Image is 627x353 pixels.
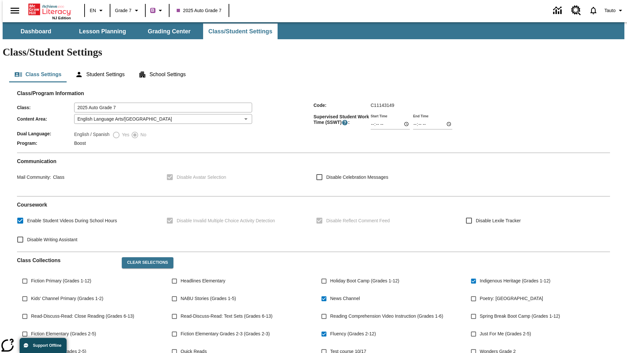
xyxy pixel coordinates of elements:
[5,1,24,20] button: Open side menu
[480,277,550,284] span: Indigenous Heritage (Grades 1-12)
[21,28,51,35] span: Dashboard
[203,24,278,39] button: Class/Student Settings
[604,7,616,14] span: Tauto
[74,103,252,112] input: Class
[17,202,610,246] div: Coursework
[330,330,376,337] span: Fluency (Grades 2-12)
[413,113,428,118] label: End Time
[17,105,74,110] span: Class :
[17,257,117,263] h2: Class Collections
[177,174,226,181] span: Disable Avatar Selection
[27,217,117,224] span: Enable Student Videos During School Hours
[115,7,132,14] span: Grade 7
[90,7,96,14] span: EN
[70,67,130,82] button: Student Settings
[17,97,610,147] div: Class/Program Information
[567,2,585,19] a: Resource Center, Will open in new tab
[17,158,610,191] div: Communication
[17,131,74,136] span: Dual Language :
[480,313,560,320] span: Spring Break Boot Camp (Grades 1-12)
[313,103,371,108] span: Code :
[330,277,399,284] span: Holiday Boot Camp (Grades 1-12)
[17,90,610,96] h2: Class/Program Information
[120,131,129,138] span: Yes
[74,114,252,124] div: English Language Arts/[GEOGRAPHIC_DATA]
[31,313,134,320] span: Read-Discuss-Read: Close Reading (Grades 6-13)
[9,67,67,82] button: Class Settings
[28,3,71,16] a: Home
[3,46,624,58] h1: Class/Student Settings
[20,338,67,353] button: Support Offline
[181,295,236,302] span: NABU Stories (Grades 1-5)
[371,103,394,108] span: C11143149
[70,24,135,39] button: Lesson Planning
[17,175,51,180] span: Mail Community :
[31,330,96,337] span: Fiction Elementary (Grades 2-5)
[74,141,86,146] span: Boost
[79,28,126,35] span: Lesson Planning
[313,114,371,126] span: Supervised Student Work Time (SSWT) :
[31,295,103,302] span: Kids' Channel Primary (Grades 1-2)
[342,119,348,126] button: Supervised Student Work Time is the timeframe when students can take LevelSet and when lessons ar...
[3,24,69,39] button: Dashboard
[326,174,388,181] span: Disable Celebration Messages
[181,313,272,320] span: Read-Discuss-Read: Text Sets (Grades 6-13)
[330,313,443,320] span: Reading Comprehension Video Instruction (Grades 1-6)
[17,202,610,208] h2: Course work
[74,131,109,139] label: English / Spanish
[148,28,190,35] span: Grading Center
[28,2,71,20] div: Home
[17,158,610,164] h2: Communication
[549,2,567,20] a: Data Center
[602,5,627,16] button: Profile/Settings
[137,24,202,39] button: Grading Center
[148,5,167,16] button: Boost Class color is purple. Change class color
[480,295,543,302] span: Poetry: [GEOGRAPHIC_DATA]
[480,330,531,337] span: Just For Me (Grades 2-5)
[31,277,91,284] span: Fiction Primary (Grades 1-12)
[139,131,146,138] span: No
[133,67,191,82] button: School Settings
[326,217,390,224] span: Disable Reflect Comment Feed
[17,141,74,146] span: Program :
[177,7,222,14] span: 2025 Auto Grade 7
[122,257,173,268] button: Clear Selections
[151,6,154,14] span: B
[52,16,71,20] span: NJ Edition
[208,28,272,35] span: Class/Student Settings
[87,5,108,16] button: Language: EN, Select a language
[17,116,74,122] span: Content Area :
[51,175,64,180] span: Class
[330,295,360,302] span: News Channel
[9,67,618,82] div: Class/Student Settings
[27,236,77,243] span: Disable Writing Assistant
[3,24,278,39] div: SubNavbar
[371,113,387,118] label: Start Time
[476,217,521,224] span: Disable Lexile Tracker
[181,277,225,284] span: Headlines Elementary
[585,2,602,19] a: Notifications
[33,343,61,348] span: Support Offline
[112,5,143,16] button: Grade: Grade 7, Select a grade
[181,330,270,337] span: Fiction Elementary Grades 2-3 (Grades 2-3)
[177,217,275,224] span: Disable Invalid Multiple Choice Activity Detection
[3,22,624,39] div: SubNavbar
